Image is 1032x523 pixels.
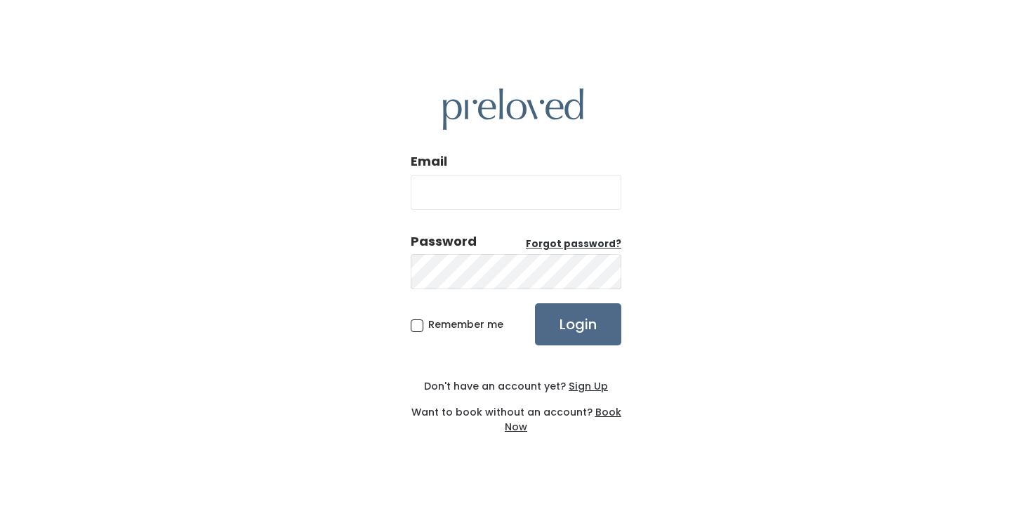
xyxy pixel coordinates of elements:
[535,303,621,345] input: Login
[526,237,621,251] a: Forgot password?
[428,317,503,331] span: Remember me
[411,379,621,394] div: Don't have an account yet?
[566,379,608,393] a: Sign Up
[411,152,447,171] label: Email
[411,232,477,251] div: Password
[505,405,621,434] a: Book Now
[569,379,608,393] u: Sign Up
[411,394,621,435] div: Want to book without an account?
[443,88,583,130] img: preloved logo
